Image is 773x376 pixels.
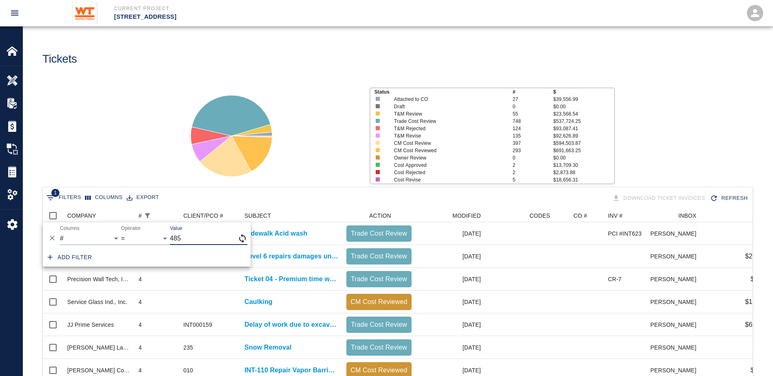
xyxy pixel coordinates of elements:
p: Current Project [114,5,431,12]
div: 1 active filter [142,210,153,221]
p: 135 [513,132,553,140]
p: [STREET_ADDRESS] [114,12,431,22]
p: T&M Review [394,110,501,118]
a: Sidewalk Acid wash [244,229,307,238]
p: $537,724.25 [553,118,614,125]
div: 235 [183,343,193,352]
div: CODES [529,209,550,222]
div: CODES [485,209,554,222]
div: PCI #INT623 [608,230,642,238]
button: Add filter [44,250,95,265]
p: $0.00 [553,154,614,162]
p: Snow Removal [244,343,292,352]
div: INV # [604,209,651,222]
p: 2 [513,169,553,176]
p: Trade Cost Review [350,229,408,238]
a: Delay of work due to excavation from [GEOGRAPHIC_DATA] and [GEOGRAPHIC_DATA] [244,320,338,330]
div: CO # [573,209,587,222]
button: Export [125,191,161,204]
div: MODIFIED [452,209,481,222]
p: 124 [513,125,553,132]
p: T&M Rejected [394,125,501,132]
label: Operator [121,225,141,232]
a: Level 6 repairs damages under aluminum frames [244,251,338,261]
button: Sort [153,210,165,221]
p: 55 [513,110,553,118]
div: COMPANY [67,209,96,222]
p: $18,656.31 [553,176,614,184]
p: $594,503.87 [553,140,614,147]
p: $39,556.99 [553,96,614,103]
div: [DATE] [416,268,485,291]
div: [PERSON_NAME] [651,268,700,291]
label: Columns [60,225,79,232]
button: Delete [46,232,58,244]
p: CM Cost Reviewed [350,365,408,375]
div: [PERSON_NAME] [651,222,700,245]
p: 0 [513,103,553,110]
div: ACTION [369,209,391,222]
p: 27 [513,96,553,103]
p: Trade Cost Review [350,251,408,261]
p: # [513,88,553,96]
button: Select columns [83,191,125,204]
div: Gordon Contractors [67,366,130,374]
h1: Tickets [42,52,77,66]
p: Owner Review [394,154,501,162]
button: Refresh [708,191,751,205]
p: Cost Rejected [394,169,501,176]
div: Tickets download in groups of 15 [610,191,709,205]
p: INT-110 Repair Vapor Barrier at Added Drains on Levels 7 & 8 [244,365,338,375]
div: 4 [139,275,142,283]
div: SUBJECT [240,209,342,222]
div: Ruppert Landscaping [67,343,130,352]
div: 4 [139,366,142,374]
iframe: Chat Widget [732,337,773,376]
p: Trade Cost Review [350,320,408,330]
div: MODIFIED [416,209,485,222]
div: [DATE] [416,336,485,359]
img: Whiting-Turner [72,2,98,24]
div: 4 [139,298,142,306]
p: Caulking [244,297,273,307]
div: CLIENT/PCO # [179,209,240,222]
div: [PERSON_NAME] [651,313,700,336]
div: [PERSON_NAME] [651,245,700,268]
p: 748 [513,118,553,125]
p: Trade Cost Review [394,118,501,125]
div: Precision Wall Tech, Inc. [67,275,130,283]
p: $92,626.89 [553,132,614,140]
input: Filter value [170,232,238,245]
div: Service Glass Ind., Inc. [67,298,128,306]
p: Ticket 04 - Premium time work, power wash walls after regular hours [244,274,338,284]
div: 4 [139,321,142,329]
label: Value [170,225,182,232]
div: # [134,209,179,222]
button: Show filters [142,210,153,221]
p: T&M Revise [394,132,501,140]
div: SUBJECT [244,209,271,222]
p: 293 [513,147,553,154]
p: Attached to CO [394,96,501,103]
div: [PERSON_NAME] [651,336,700,359]
div: JJ Prime Services [67,321,114,329]
p: $2,873.88 [553,169,614,176]
div: # [139,209,142,222]
p: Trade Cost Review [350,343,408,352]
div: [DATE] [416,245,485,268]
div: [DATE] [416,222,485,245]
div: ACTION [342,209,416,222]
div: [PERSON_NAME] [651,291,700,313]
p: 0 [513,154,553,162]
span: 1 [51,189,59,197]
div: 010 [183,366,193,374]
div: CLIENT/PCO # [183,209,223,222]
p: 2 [513,162,553,169]
div: [DATE] [416,291,485,313]
p: Trade Cost Review [350,274,408,284]
p: CM Cost Reviewed [394,147,501,154]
